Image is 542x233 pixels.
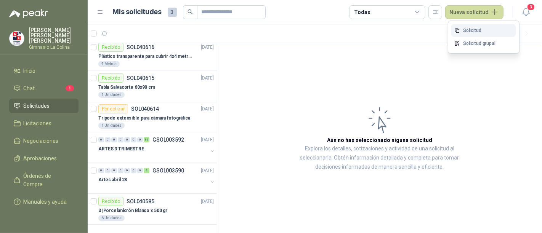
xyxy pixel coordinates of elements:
[10,31,24,46] img: Company Logo
[201,75,214,82] p: [DATE]
[127,75,154,81] p: SOL040615
[24,67,36,75] span: Inicio
[9,151,79,166] a: Aprobaciones
[152,137,184,142] p: GSOL003592
[201,198,214,205] p: [DATE]
[201,105,214,113] p: [DATE]
[111,168,117,173] div: 0
[519,5,533,19] button: 3
[137,137,143,142] div: 0
[88,194,217,225] a: RecibidoSOL040585[DATE] 3 |Porcelanicrón Blanco x 500 gr6 Unidades
[127,45,154,50] p: SOL040616
[98,135,215,160] a: 0 0 0 0 0 0 0 12 GSOL003592[DATE] ARTES 3 TRIMESTRE
[98,73,123,83] div: Recibido
[9,64,79,78] a: Inicio
[118,137,123,142] div: 0
[98,166,215,190] a: 0 0 0 0 0 0 0 2 GSOL003590[DATE] Artes abril 28
[105,137,111,142] div: 0
[24,198,67,206] span: Manuales y ayuda
[105,168,111,173] div: 0
[445,5,504,19] button: Nueva solicitud
[98,207,167,214] p: 3 | Porcelanicrón Blanco x 500 gr
[98,145,144,153] p: ARTES 3 TRIMESTRE
[451,24,516,37] a: Solicitud
[111,137,117,142] div: 0
[24,172,71,188] span: Órdenes de Compra
[98,215,125,221] div: 6 Unidades
[354,8,370,16] div: Todas
[98,84,155,91] p: Tabla Salvacorte 60x90 cm
[144,168,149,173] div: 2
[24,137,59,145] span: Negociaciones
[201,44,214,51] p: [DATE]
[98,43,123,52] div: Recibido
[144,137,149,142] div: 12
[88,40,217,70] a: RecibidoSOL040616[DATE] Plástico transparente para cubrir 4x4 metros4 Metros
[24,102,50,110] span: Solicitudes
[98,176,127,184] p: Artes abril 28
[9,81,79,96] a: Chat1
[98,123,125,129] div: 1 Unidades
[24,154,57,163] span: Aprobaciones
[98,61,120,67] div: 4 Metros
[127,199,154,204] p: SOL040585
[131,137,136,142] div: 0
[88,101,217,132] a: Por cotizarSOL040614[DATE] Trípode extensible para cámara fotográfica1 Unidades
[131,168,136,173] div: 0
[9,169,79,192] a: Órdenes de Compra
[24,119,52,128] span: Licitaciones
[9,195,79,209] a: Manuales y ayuda
[9,116,79,131] a: Licitaciones
[9,99,79,113] a: Solicitudes
[293,144,466,172] p: Explora los detalles, cotizaciones y actividad de una solicitud al seleccionarla. Obtén informaci...
[201,136,214,144] p: [DATE]
[98,197,123,206] div: Recibido
[98,53,193,60] p: Plástico transparente para cubrir 4x4 metros
[98,104,128,113] div: Por cotizar
[201,167,214,174] p: [DATE]
[118,168,123,173] div: 0
[168,8,177,17] span: 3
[29,45,79,49] p: Gimnasio La Colina
[188,9,193,14] span: search
[527,3,535,11] span: 3
[113,6,162,18] h1: Mis solicitudes
[29,27,79,43] p: [PERSON_NAME] [PERSON_NAME] [PERSON_NAME]
[152,168,184,173] p: GSOL003590
[9,9,48,18] img: Logo peakr
[98,92,125,98] div: 1 Unidades
[137,168,143,173] div: 0
[98,137,104,142] div: 0
[451,37,516,50] a: Solicitud grupal
[131,106,159,112] p: SOL040614
[98,115,190,122] p: Trípode extensible para cámara fotográfica
[98,168,104,173] div: 0
[9,134,79,148] a: Negociaciones
[124,168,130,173] div: 0
[124,137,130,142] div: 0
[66,85,74,91] span: 1
[327,136,432,144] h3: Aún no has seleccionado niguna solicitud
[88,70,217,101] a: RecibidoSOL040615[DATE] Tabla Salvacorte 60x90 cm1 Unidades
[24,84,35,93] span: Chat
